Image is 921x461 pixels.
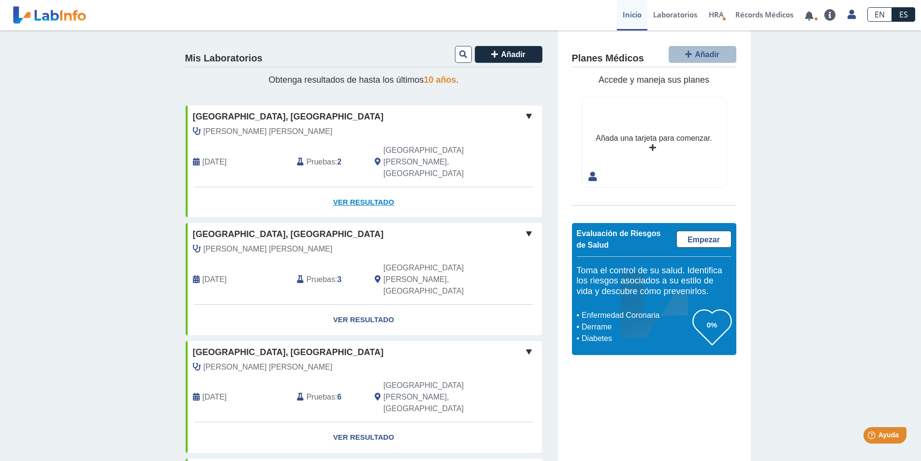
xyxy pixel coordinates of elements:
span: San Juan, PR [383,380,490,415]
li: Enfermedad Coronaria [579,310,693,321]
a: Empezar [676,231,731,248]
span: Añadir [695,50,719,59]
span: Evaluación de Riesgos de Salud [577,229,661,249]
span: Pruebas [307,156,335,168]
span: Añadir [501,50,526,59]
span: San Juan, PR [383,145,490,179]
b: 3 [337,275,342,283]
div: Añada una tarjeta para comenzar. [596,133,712,144]
span: 2024-01-23 [203,391,227,403]
span: Lopez Garcia, Ariana [204,126,333,137]
iframe: Help widget launcher [835,423,910,450]
span: [GEOGRAPHIC_DATA], [GEOGRAPHIC_DATA] [193,346,384,359]
span: Empezar [687,236,720,244]
div: : [290,145,367,179]
span: [GEOGRAPHIC_DATA], [GEOGRAPHIC_DATA] [193,110,384,123]
span: 2024-04-18 [203,274,227,285]
h4: Planes Médicos [572,53,644,64]
div: : [290,262,367,297]
a: EN [867,7,892,22]
span: Pruebas [307,391,335,403]
a: Ver Resultado [186,305,542,335]
a: Ver Resultado [186,187,542,218]
button: Añadir [669,46,736,63]
span: Rivera Colon, Luis [204,243,333,255]
span: 2025-08-18 [203,156,227,168]
div: : [290,380,367,415]
li: Diabetes [579,333,693,344]
h5: Toma el control de su salud. Identifica los riesgos asociados a su estilo de vida y descubre cómo... [577,266,731,297]
span: Obtenga resultados de hasta los últimos . [268,75,458,85]
span: [GEOGRAPHIC_DATA], [GEOGRAPHIC_DATA] [193,228,384,241]
h3: 0% [693,319,731,331]
span: 10 años [424,75,456,85]
span: Pruebas [307,274,335,285]
h4: Mis Laboratorios [185,53,263,64]
span: Rivera Colon, Luis [204,361,333,373]
li: Derrame [579,321,693,333]
b: 6 [337,393,342,401]
button: Añadir [475,46,542,63]
span: HRA [709,10,724,19]
span: Accede y maneja sus planes [599,75,709,85]
span: San Juan, PR [383,262,490,297]
a: Ver Resultado [186,422,542,453]
a: ES [892,7,915,22]
b: 2 [337,158,342,166]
